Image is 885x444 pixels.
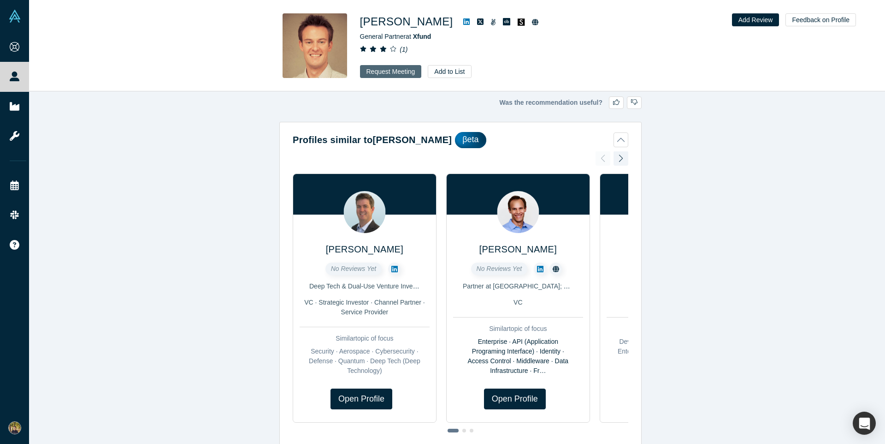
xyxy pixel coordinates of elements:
img: Brandon Farwell's Profile Image [283,13,347,78]
span: Security · Aerospace · Cybersecurity · Defense · Quantum · Deep Tech (Deep Technology) [309,348,420,374]
button: Add Review [732,13,779,26]
span: No Reviews Yet [477,265,522,272]
span: DevOps (Development Operations) · Enterprise · Enterprise Infrastructure · Vertical Software [618,338,725,365]
div: VC · Strategic Investor · Channel Partner · Service Provider [300,298,430,317]
span: No Reviews Yet [331,265,377,272]
img: Takafumi Kawano's Account [8,421,21,434]
span: General Partner at [360,33,431,40]
button: Add to List [428,65,471,78]
a: Xfund [413,33,431,40]
a: [PERSON_NAME] [479,244,557,254]
a: [PERSON_NAME] [326,244,403,254]
img: Patrick Salyer's Profile Image [497,191,539,233]
span: Deep Tech & Dual-Use Venture Investor [309,282,424,290]
h2: Profiles similar to [PERSON_NAME] [293,133,452,147]
img: Alchemist Vault Logo [8,10,21,23]
i: ( 1 ) [400,46,407,53]
div: VC [453,298,583,307]
button: Profiles similar to[PERSON_NAME]βeta [293,132,628,148]
div: Was the recommendation useful? [279,96,642,109]
img: Carter Callaway's Profile Image [343,191,385,233]
div: Enterprise · API (Application Programing Interface) · Identity · Access Control · Middleware · Da... [453,337,583,376]
button: Request Meeting [360,65,422,78]
div: Similar topic of focus [300,334,430,343]
div: Similar topic of focus [607,324,737,334]
h1: [PERSON_NAME] [360,13,453,30]
div: Similar topic of focus [453,324,583,334]
span: Partner at [GEOGRAPHIC_DATA]; Previously CEO at Gigya (Acquired by SAP) [463,282,690,290]
div: βeta [455,132,486,148]
button: Feedback on Profile [785,13,856,26]
a: Open Profile [330,389,392,409]
a: Open Profile [484,389,546,409]
div: Mentor · VC [607,298,737,307]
